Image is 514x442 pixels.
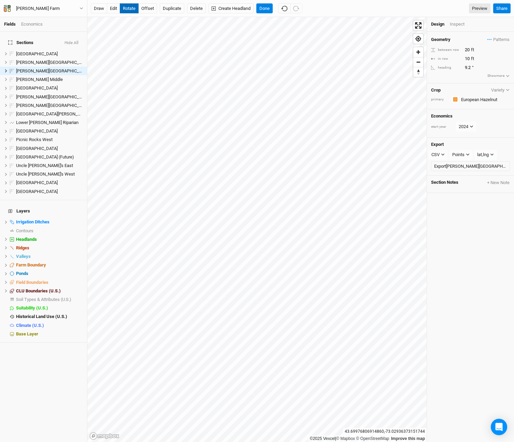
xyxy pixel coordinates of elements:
[16,228,33,233] span: Contours
[120,3,139,14] button: rotate
[16,103,83,108] div: Knoll Field South
[450,21,474,27] div: Inspect
[16,254,31,259] span: Valleys
[16,94,83,100] div: Knoll Field North
[16,154,83,160] div: South West Field (Future)
[487,73,510,79] button: Showmore
[16,60,83,65] div: Bogue Field East
[491,87,510,93] button: Variety
[413,67,423,77] span: Reset bearing to north
[431,161,510,171] button: Export[PERSON_NAME][GEOGRAPHIC_DATA]
[290,3,302,14] button: Redo (^Z)
[459,95,510,103] input: European Hazelnut
[16,5,60,12] div: [PERSON_NAME] Farm
[16,323,83,328] div: Climate (U.S.)
[16,331,83,337] div: Base Layer
[16,120,83,125] div: Lower Bogue Riparian
[431,47,461,53] div: between row
[256,3,273,14] button: Done
[209,3,254,14] button: Create Headland
[16,103,90,108] span: [PERSON_NAME][GEOGRAPHIC_DATA]
[87,17,427,442] canvas: Map
[16,137,53,142] span: Picnic Rocks West
[16,51,83,57] div: Apiary Field
[16,237,37,242] span: Headlands
[16,262,83,268] div: Farm Boundary
[431,56,461,61] div: in row
[431,113,510,119] h4: Economics
[477,151,489,158] div: lat,lng
[16,271,83,276] div: Ponds
[4,22,16,27] a: Fields
[413,57,423,67] button: Zoom out
[278,3,290,14] button: Undo (^z)
[16,171,75,177] span: Uncle [PERSON_NAME]'s West
[91,3,107,14] button: draw
[16,137,83,142] div: Picnic Rocks West
[16,77,83,82] div: Bogue Middle
[4,204,83,218] h4: Layers
[16,85,83,91] div: Island Field
[16,94,90,99] span: [PERSON_NAME][GEOGRAPHIC_DATA]
[16,163,83,168] div: Uncle Dan's East
[16,128,83,134] div: Picnic Rocks East
[16,111,90,116] span: [GEOGRAPHIC_DATA][PERSON_NAME]
[456,122,476,132] button: 2024
[16,237,83,242] div: Headlands
[487,36,510,43] button: Patterns
[138,3,157,14] button: offset
[16,219,83,225] div: Irrigation Ditches
[431,37,451,42] h4: Geometry
[16,77,63,82] span: [PERSON_NAME] Middle
[413,47,423,57] button: Zoom in
[16,60,90,65] span: [PERSON_NAME][GEOGRAPHIC_DATA]
[343,428,427,435] div: 43.69976806914860 , -73.02936373151744
[16,288,61,293] span: CLU Boundaries (U.S.)
[21,21,43,27] div: Economics
[431,87,441,93] h4: Crop
[16,171,83,177] div: Uncle Dan's West
[391,436,425,441] a: Improve this map
[16,271,28,276] span: Ponds
[16,154,74,160] span: [GEOGRAPHIC_DATA] (Future)
[431,180,458,186] span: Section Notes
[431,151,440,158] div: CSV
[16,5,60,12] div: Cadwell Farm
[16,314,67,319] span: Historical Land Use (U.S.)
[16,111,83,117] div: Lower Bogue Field
[413,20,423,30] button: Enter fullscreen
[487,36,510,43] span: Patterns
[487,180,510,186] button: + New Note
[16,68,83,74] div: Bogue Field West
[310,436,335,441] a: ©2025 Vexcel
[431,65,461,70] div: heading
[160,3,184,14] button: Duplicate
[64,41,79,45] button: Hide All
[431,97,448,102] div: primary
[16,189,83,194] div: West Field
[16,180,58,185] span: [GEOGRAPHIC_DATA]
[16,146,83,151] div: South West Field
[16,245,83,251] div: Ridges
[16,68,90,73] span: [PERSON_NAME][GEOGRAPHIC_DATA]
[89,432,119,440] a: Mapbox logo
[16,280,48,285] span: Field Boundaries
[431,124,455,129] div: start year
[449,150,473,160] button: Points
[16,120,78,125] span: Lower [PERSON_NAME] Riparian
[493,3,511,14] button: Share
[452,151,465,158] div: Points
[469,3,490,14] a: Preview
[16,254,83,259] div: Valleys
[474,150,497,160] button: lat,lng
[16,323,44,328] span: Climate (U.S.)
[107,3,120,14] button: edit
[16,146,58,151] span: [GEOGRAPHIC_DATA]
[3,5,84,12] button: [PERSON_NAME] Farm
[16,51,58,56] span: [GEOGRAPHIC_DATA]
[187,3,206,14] button: Delete
[413,34,423,44] span: Find my location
